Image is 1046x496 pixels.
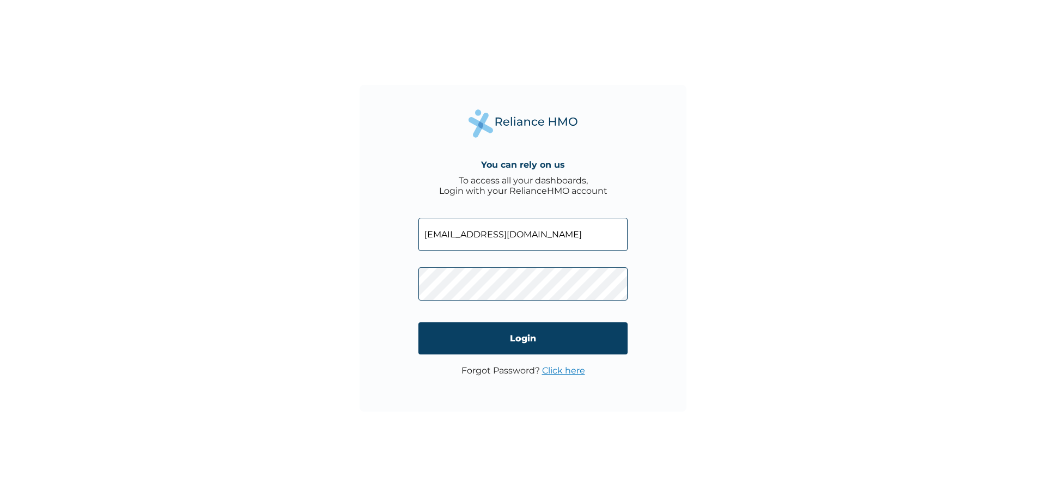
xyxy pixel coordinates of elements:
[469,109,577,137] img: Reliance Health's Logo
[481,160,565,170] h4: You can rely on us
[439,175,607,196] div: To access all your dashboards, Login with your RelianceHMO account
[418,218,628,251] input: Email address or HMO ID
[542,365,585,376] a: Click here
[418,322,628,354] input: Login
[461,365,585,376] p: Forgot Password?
